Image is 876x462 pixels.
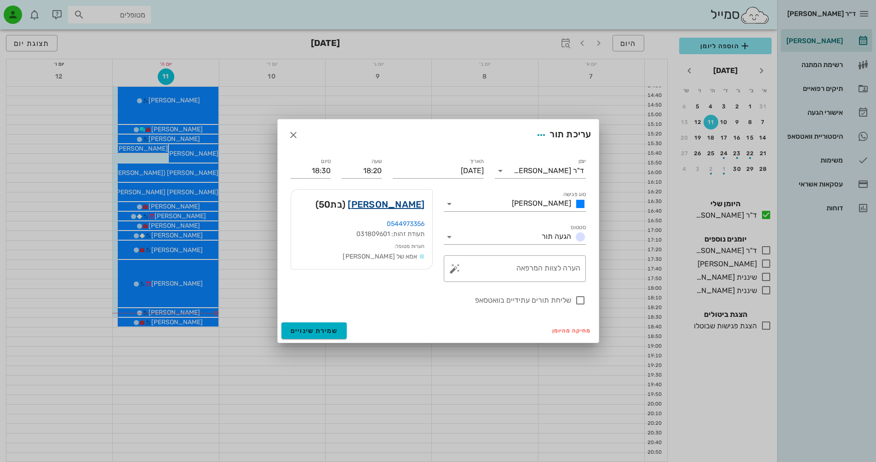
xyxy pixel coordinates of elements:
span: הגעה תור [542,232,571,241]
span: [PERSON_NAME] [512,199,571,208]
button: מחיקה מהיומן [549,324,595,337]
div: סטטוסהגעה תור [444,230,586,244]
div: תעודת זהות: 031809601 [298,229,425,239]
label: סיום [321,158,331,165]
span: (בת ) [315,197,346,212]
div: עריכת תור [533,127,591,143]
div: ד"ר [PERSON_NAME] [514,167,584,175]
small: הערות מטופל: [395,243,424,249]
label: שעה [371,158,382,165]
label: סוג פגישה [563,191,586,198]
label: סטטוס [571,224,586,231]
a: 0544973356 [387,220,425,228]
span: 50 [319,199,331,210]
label: שליחת תורים עתידיים בוואטסאפ [291,296,571,305]
label: יומן [578,158,586,165]
label: תאריך [469,158,484,165]
a: [PERSON_NAME] [348,197,424,212]
span: שמירת שינויים [291,327,338,335]
div: יומןד"ר [PERSON_NAME] [495,163,586,178]
button: שמירת שינויים [281,322,347,339]
span: מחיקה מהיומן [552,327,591,334]
span: אמא של [PERSON_NAME] [343,253,417,260]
